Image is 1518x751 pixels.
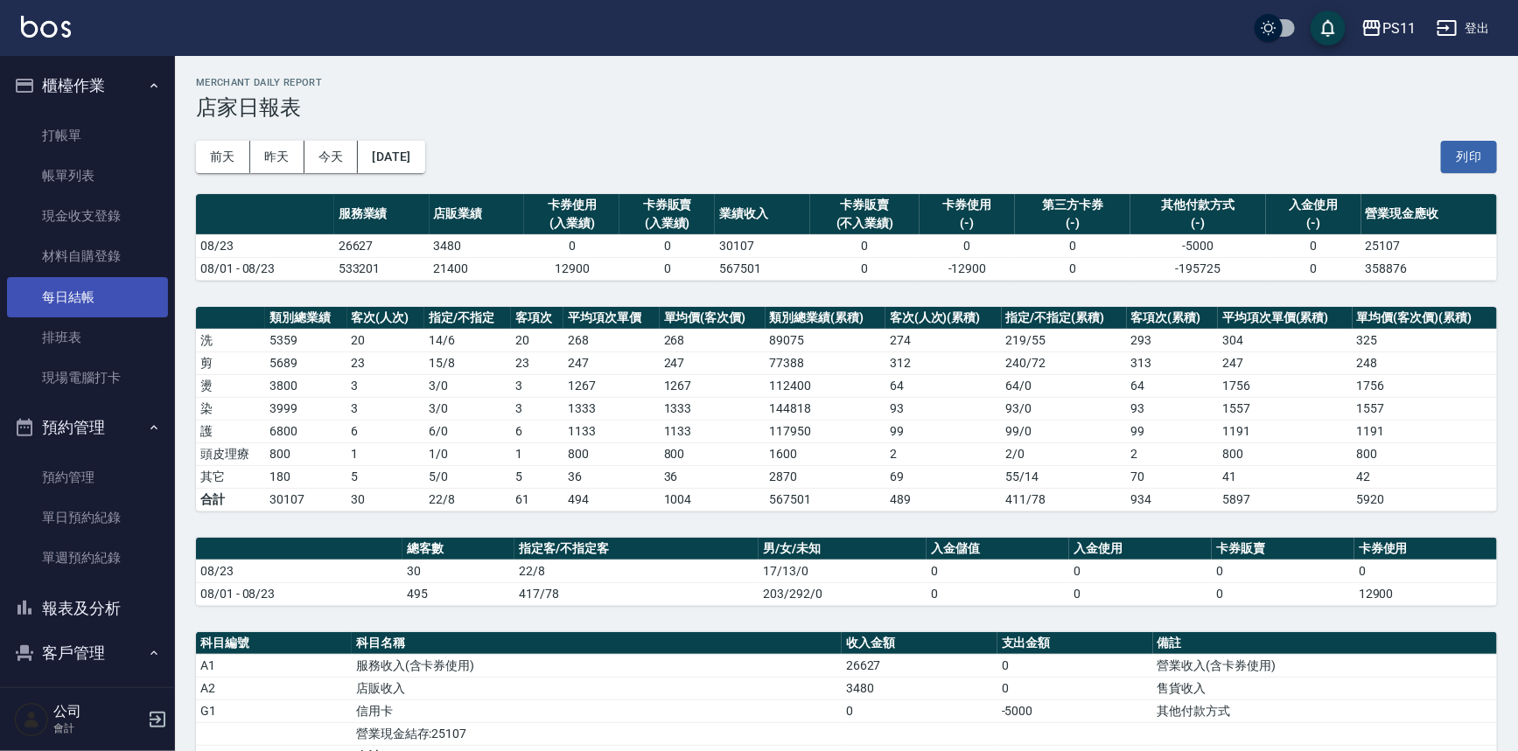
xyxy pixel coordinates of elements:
td: 0 [1212,582,1354,605]
td: 0 [927,582,1069,605]
td: 服務收入(含卡券使用) [352,654,842,677]
td: 20 [347,329,424,351]
td: 23 [511,351,564,374]
td: 0 [524,234,619,257]
a: 排班表 [7,317,168,358]
div: 卡券使用 [528,196,615,214]
th: 指定客/不指定客 [514,538,759,560]
td: 1004 [660,488,766,511]
th: 營業現金應收 [1361,194,1497,235]
td: 23 [347,351,424,374]
div: (入業績) [624,214,710,233]
td: 14 / 6 [424,329,511,351]
td: 售貨收入 [1153,677,1497,699]
th: 類別總業績 [265,307,346,330]
td: 0 [1015,257,1130,280]
td: 12900 [524,257,619,280]
th: 收入金額 [842,632,997,655]
th: 單均價(客次價)(累積) [1353,307,1497,330]
td: 3 / 0 [424,397,511,420]
td: 15 / 8 [424,351,511,374]
a: 單日預約紀錄 [7,497,168,538]
td: 55 / 14 [1002,465,1127,488]
td: 1756 [1353,374,1497,397]
td: 36 [563,465,659,488]
table: a dense table [196,307,1497,511]
td: 25107 [1361,234,1497,257]
td: 112400 [766,374,885,397]
td: 313 [1127,351,1219,374]
td: 1 [347,442,424,465]
td: 1267 [563,374,659,397]
th: 服務業績 [334,194,430,235]
td: 5920 [1353,488,1497,511]
td: 1557 [1353,397,1497,420]
td: 08/01 - 08/23 [196,582,402,605]
td: 12900 [1354,582,1497,605]
td: 93 / 0 [1002,397,1127,420]
h5: 公司 [53,703,143,720]
th: 平均項次單價(累積) [1218,307,1353,330]
td: 信用卡 [352,699,842,722]
td: 93 [885,397,1002,420]
td: 934 [1127,488,1219,511]
td: 274 [885,329,1002,351]
td: -195725 [1130,257,1266,280]
td: 312 [885,351,1002,374]
th: 單均價(客次價) [660,307,766,330]
td: 77388 [766,351,885,374]
th: 科目編號 [196,632,352,655]
a: 客戶列表 [7,683,168,723]
button: 客戶管理 [7,630,168,676]
a: 現場電腦打卡 [7,358,168,398]
td: 1191 [1218,420,1353,442]
td: 800 [1353,442,1497,465]
td: 800 [1218,442,1353,465]
td: 99 [1127,420,1219,442]
td: 99 / 0 [1002,420,1127,442]
a: 現金收支登錄 [7,196,168,236]
div: 卡券使用 [924,196,1011,214]
td: 2 [885,442,1002,465]
td: 3 [511,374,564,397]
td: 頭皮理療 [196,442,265,465]
td: 30107 [265,488,346,511]
th: 平均項次單價 [563,307,659,330]
td: 417/78 [514,582,759,605]
td: 567501 [715,257,810,280]
td: 其他付款方式 [1153,699,1497,722]
th: 客次(人次)(累積) [885,307,1002,330]
a: 打帳單 [7,115,168,156]
th: 指定/不指定 [424,307,511,330]
td: 5897 [1218,488,1353,511]
td: 08/23 [196,234,334,257]
td: 08/23 [196,560,402,582]
button: 預約管理 [7,405,168,450]
td: 營業現金結存:25107 [352,722,842,745]
div: 其他付款方式 [1135,196,1262,214]
td: 0 [1212,560,1354,582]
td: 495 [402,582,514,605]
td: 5689 [265,351,346,374]
td: 3 [511,397,564,420]
td: 0 [1354,560,1497,582]
a: 帳單列表 [7,156,168,196]
td: 203/292/0 [759,582,927,605]
td: 5 [347,465,424,488]
table: a dense table [196,538,1497,606]
td: 0 [1069,582,1212,605]
td: 268 [660,329,766,351]
td: -5000 [1130,234,1266,257]
td: 5359 [265,329,346,351]
td: 0 [1266,257,1361,280]
div: (-) [1135,214,1262,233]
td: 燙 [196,374,265,397]
td: 325 [1353,329,1497,351]
td: 533201 [334,257,430,280]
td: 1191 [1353,420,1497,442]
td: 6 [511,420,564,442]
td: 22/8 [514,560,759,582]
th: 入金儲值 [927,538,1069,560]
td: 800 [660,442,766,465]
td: 64 / 0 [1002,374,1127,397]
